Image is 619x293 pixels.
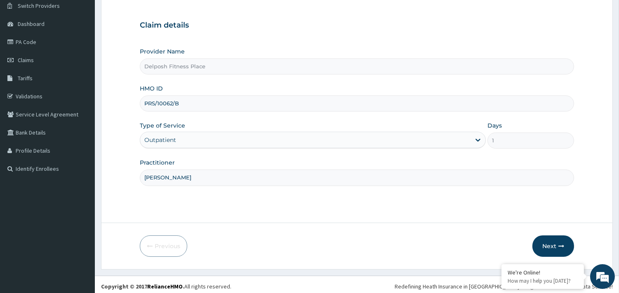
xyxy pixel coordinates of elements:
label: Provider Name [140,47,185,56]
p: How may I help you today? [508,277,578,284]
label: Days [487,121,502,130]
label: Practitioner [140,158,175,167]
div: Minimize live chat window [135,4,155,24]
label: Type of Service [140,121,185,130]
label: HMO ID [140,84,163,93]
textarea: Type your message and hit 'Enter' [4,201,157,230]
a: RelianceHMO [147,283,183,290]
button: Next [532,235,574,257]
span: Claims [18,56,34,64]
input: Enter Name [140,170,574,186]
span: Tariffs [18,74,33,82]
strong: Copyright © 2017 . [101,283,184,290]
button: Previous [140,235,187,257]
span: Switch Providers [18,2,60,9]
div: We're Online! [508,269,578,276]
span: We're online! [48,92,114,175]
div: Chat with us now [43,46,139,57]
h3: Claim details [140,21,574,30]
img: d_794563401_company_1708531726252_794563401 [15,41,33,62]
div: Redefining Heath Insurance in [GEOGRAPHIC_DATA] using Telemedicine and Data Science! [395,282,613,291]
span: Dashboard [18,20,45,28]
input: Enter HMO ID [140,95,574,112]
